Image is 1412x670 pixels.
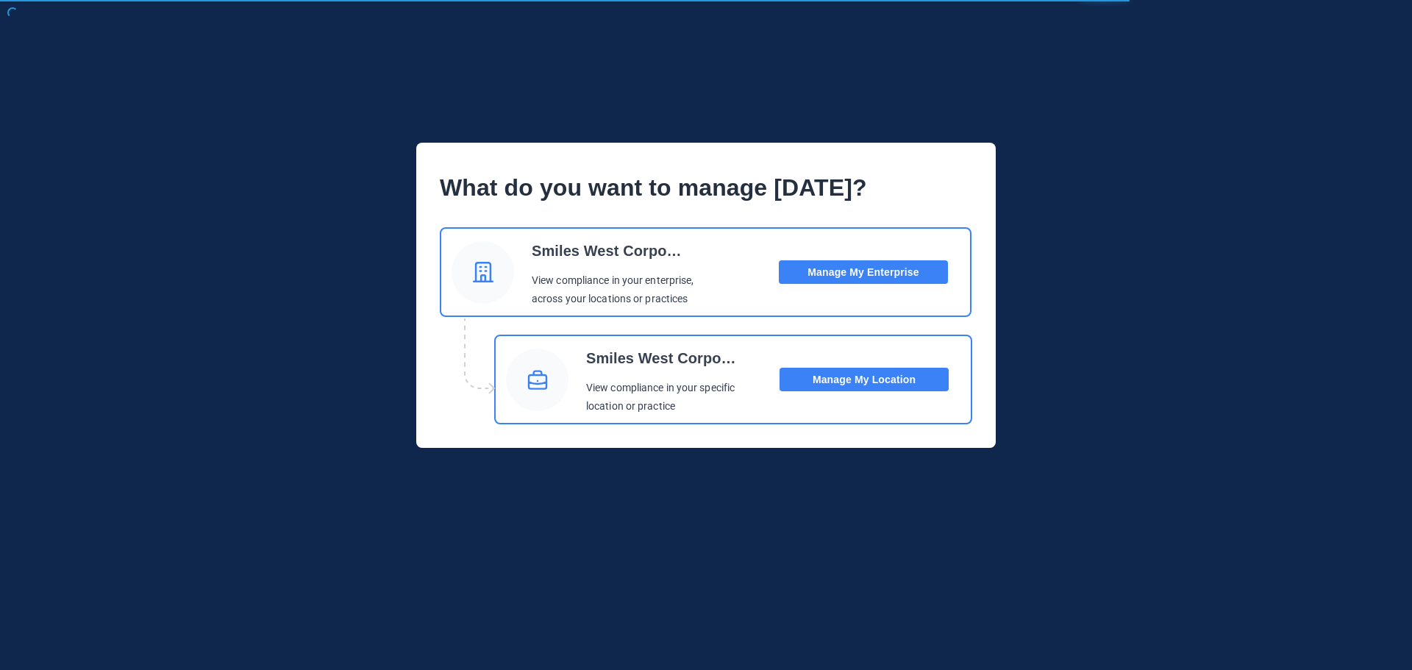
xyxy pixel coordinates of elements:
iframe: Drift Widget Chat Controller [1158,566,1394,624]
button: Manage My Location [780,368,949,391]
button: Manage My Enterprise [779,260,948,284]
p: What do you want to manage [DATE]? [440,166,972,210]
p: View compliance in your enterprise, [532,271,694,291]
p: View compliance in your specific [586,379,737,398]
p: location or practice [586,397,737,416]
p: Smiles West Corporate [532,236,682,265]
p: across your locations or practices [532,290,694,309]
p: Smiles West Corporate [586,343,737,373]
